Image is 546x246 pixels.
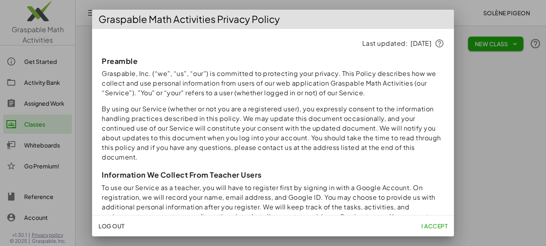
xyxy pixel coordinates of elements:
[102,170,444,179] h3: Information We Collect From Teacher Users
[102,39,444,48] p: Last updated: [DATE]
[102,69,444,98] p: Graspable, Inc. (“we”, “us”, “our”) is committed to protecting your privacy. This Policy describe...
[99,222,125,230] span: Log Out
[92,10,454,29] div: Graspable Math Activities Privacy Policy
[102,104,444,162] p: By using our Service (whether or not you are a registered user), you expressly consent to the inf...
[421,222,447,230] span: I accept
[95,219,128,233] button: Log Out
[418,219,451,233] button: I accept
[102,56,444,66] h3: Preamble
